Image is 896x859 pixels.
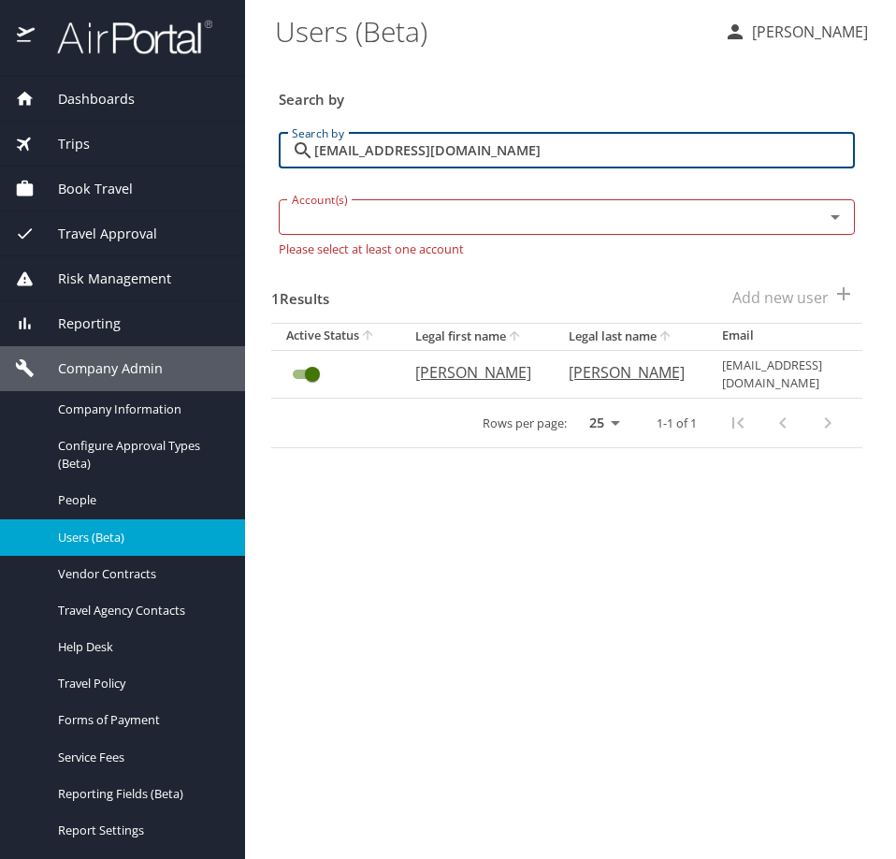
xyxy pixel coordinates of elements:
button: sort [506,328,525,346]
span: Help Desk [58,638,223,656]
span: Forms of Payment [58,711,223,729]
button: sort [359,328,378,345]
span: Configure Approval Types (Beta) [58,437,223,473]
h3: 1 Results [271,277,329,310]
select: rows per page [574,409,627,437]
button: sort [657,328,675,346]
p: [PERSON_NAME] [569,361,685,384]
span: Report Settings [58,822,223,839]
button: Open [822,204,848,230]
span: Reporting [35,313,121,334]
th: Email [707,323,845,350]
p: [PERSON_NAME] [746,21,868,43]
th: Active Status [271,323,400,350]
th: Legal first name [400,323,554,350]
span: Travel Policy [58,675,223,692]
button: [PERSON_NAME] [716,15,875,49]
span: Risk Management [35,269,171,289]
span: Reporting Fields (Beta) [58,785,223,803]
h3: Search by [279,78,855,110]
p: 1-1 of 1 [657,417,697,429]
img: airportal-logo.png [36,19,212,55]
p: [PERSON_NAME] [415,361,531,384]
span: Travel Agency Contacts [58,602,223,619]
span: Dashboards [35,89,135,109]
span: Company Admin [35,358,163,379]
img: icon-airportal.png [17,19,36,55]
td: [EMAIL_ADDRESS][DOMAIN_NAME] [707,350,845,398]
span: Users (Beta) [58,529,223,546]
span: People [58,491,223,509]
input: Search by name or email [314,133,855,168]
span: Service Fees [58,749,223,766]
h1: Users (Beta) [275,2,709,60]
span: Trips [35,134,90,154]
p: Rows per page: [483,417,567,429]
th: Legal last name [554,323,707,350]
span: Travel Approval [35,224,157,244]
p: Please select at least one account [279,239,855,255]
span: Vendor Contracts [58,565,223,583]
span: Book Travel [35,179,133,199]
span: Company Information [58,400,223,418]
